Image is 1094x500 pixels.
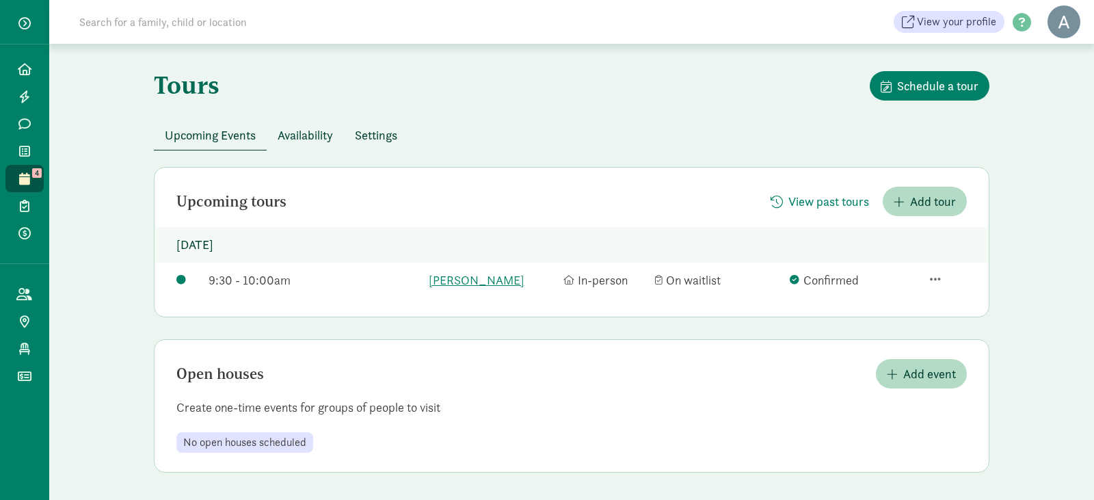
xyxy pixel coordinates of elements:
[429,271,557,289] a: [PERSON_NAME]
[154,120,267,150] button: Upcoming Events
[876,359,967,389] button: Add event
[183,436,306,449] span: No open houses scheduled
[267,120,344,150] button: Availability
[894,11,1004,33] a: View your profile
[176,194,286,210] h2: Upcoming tours
[790,271,918,289] div: Confirmed
[870,71,989,101] button: Schedule a tour
[788,192,869,211] span: View past tours
[760,194,880,210] a: View past tours
[910,192,956,211] span: Add tour
[32,168,42,178] span: 4
[5,165,44,192] a: 4
[344,120,408,150] button: Settings
[71,8,455,36] input: Search for a family, child or location
[154,71,219,98] h1: Tours
[278,126,333,144] span: Availability
[1026,434,1094,500] iframe: Chat Widget
[209,271,421,289] div: 9:30 - 10:00am
[917,14,996,30] span: View your profile
[355,126,397,144] span: Settings
[903,365,956,383] span: Add event
[176,366,264,382] h2: Open houses
[883,187,967,216] button: Add tour
[155,399,989,416] p: Create one-time events for groups of people to visit
[760,187,880,216] button: View past tours
[155,227,989,263] p: [DATE]
[563,271,649,289] div: In-person
[165,126,256,144] span: Upcoming Events
[897,77,978,95] span: Schedule a tour
[655,271,783,289] div: On waitlist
